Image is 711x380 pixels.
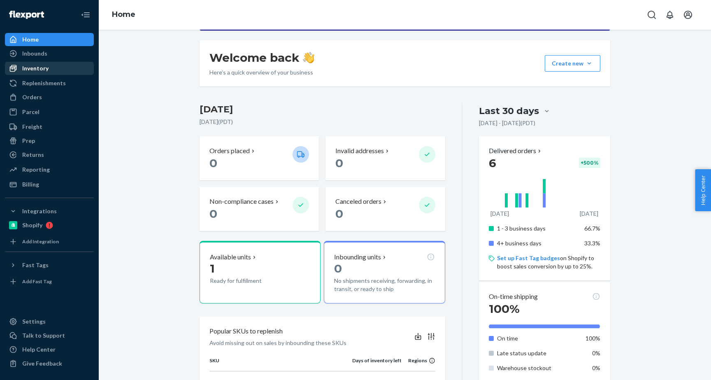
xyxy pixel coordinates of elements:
[209,197,274,206] p: Non-compliance cases
[22,261,49,269] div: Fast Tags
[22,123,42,131] div: Freight
[209,146,250,156] p: Orders placed
[5,134,94,147] a: Prep
[497,364,578,372] p: Warehouse stockout
[5,178,94,191] a: Billing
[22,79,66,87] div: Replenishments
[5,33,94,46] a: Home
[5,235,94,248] a: Add Integration
[592,364,600,371] span: 0%
[324,241,445,303] button: Inbounding units0No shipments receiving, forwarding, in transit, or ready to ship
[662,7,678,23] button: Open notifications
[497,239,578,247] p: 4+ business days
[5,105,94,119] a: Parcel
[22,137,35,145] div: Prep
[334,252,381,262] p: Inbounding units
[335,156,343,170] span: 0
[584,240,600,247] span: 33.3%
[5,259,94,272] button: Fast Tags
[5,357,94,370] button: Give Feedback
[105,3,142,27] ol: breadcrumbs
[210,277,286,285] p: Ready for fulfillment
[479,105,539,117] div: Last 30 days
[22,64,49,72] div: Inventory
[112,10,135,19] a: Home
[209,156,217,170] span: 0
[209,357,352,371] th: SKU
[200,136,319,180] button: Orders placed 0
[580,210,598,218] p: [DATE]
[209,339,346,347] p: Avoid missing out on sales by inbounding these SKUs
[9,11,44,19] img: Flexport logo
[335,146,384,156] p: Invalid addresses
[209,207,217,221] span: 0
[579,158,600,168] div: + 500 %
[334,261,342,275] span: 0
[352,357,402,371] th: Days of inventory left
[22,35,39,44] div: Home
[5,315,94,328] a: Settings
[5,219,94,232] a: Shopify
[497,254,560,261] a: Set up Fast Tag badges
[489,292,538,301] p: On-time shipping
[22,93,42,101] div: Orders
[77,7,94,23] button: Close Navigation
[5,91,94,104] a: Orders
[22,151,44,159] div: Returns
[497,224,578,233] p: 1 - 3 business days
[200,103,445,116] h3: [DATE]
[402,357,435,364] div: Regions
[489,302,520,316] span: 100%
[210,252,251,262] p: Available units
[497,254,600,270] p: on Shopify to boost sales conversion by up to 25%.
[5,62,94,75] a: Inventory
[5,77,94,90] a: Replenishments
[22,207,57,215] div: Integrations
[22,331,65,340] div: Talk to Support
[22,317,46,326] div: Settings
[22,238,59,245] div: Add Integration
[5,329,94,342] a: Talk to Support
[22,180,39,189] div: Billing
[209,326,283,336] p: Popular SKUs to replenish
[5,47,94,60] a: Inbounds
[200,118,445,126] p: [DATE] ( PDT )
[5,148,94,161] a: Returns
[592,350,600,357] span: 0%
[490,210,509,218] p: [DATE]
[22,359,62,368] div: Give Feedback
[479,119,535,127] p: [DATE] - [DATE] ( PDT )
[325,187,445,231] button: Canceled orders 0
[303,52,314,63] img: hand-wave emoji
[335,207,343,221] span: 0
[497,334,578,343] p: On time
[489,146,543,156] button: Delivered orders
[335,197,381,206] p: Canceled orders
[22,49,47,58] div: Inbounds
[209,68,314,77] p: Here’s a quick overview of your business
[200,241,321,303] button: Available units1Ready for fulfillment
[5,275,94,288] a: Add Fast Tag
[5,343,94,356] a: Help Center
[497,349,578,357] p: Late status update
[22,278,52,285] div: Add Fast Tag
[325,136,445,180] button: Invalid addresses 0
[22,108,39,116] div: Parcel
[695,169,711,211] button: Help Center
[200,187,319,231] button: Non-compliance cases 0
[5,163,94,176] a: Reporting
[584,225,600,232] span: 66.7%
[22,166,50,174] div: Reporting
[586,335,600,342] span: 100%
[5,120,94,133] a: Freight
[22,221,42,229] div: Shopify
[680,7,696,23] button: Open account menu
[489,156,496,170] span: 6
[210,261,215,275] span: 1
[5,205,94,218] button: Integrations
[22,345,56,354] div: Help Center
[545,55,600,72] button: Create new
[334,277,434,293] p: No shipments receiving, forwarding, in transit, or ready to ship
